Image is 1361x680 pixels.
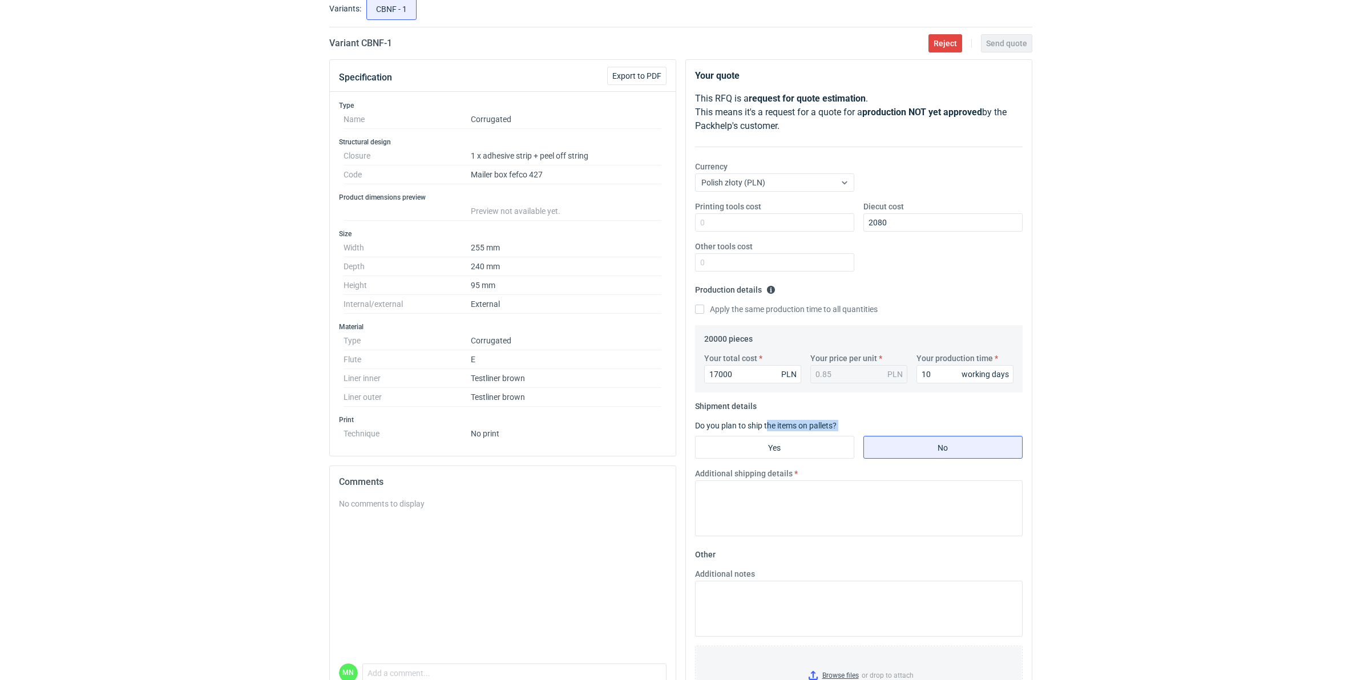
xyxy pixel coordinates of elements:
dt: Internal/external [344,295,471,314]
dt: Technique [344,424,471,438]
label: Printing tools cost [695,201,761,212]
dd: 1 x adhesive strip + peel off string [471,147,662,165]
h3: Product dimensions preview [339,193,667,202]
strong: Your quote [695,70,740,81]
strong: production NOT yet approved [862,107,982,118]
label: Yes [695,436,854,459]
dt: Width [344,238,471,257]
dd: 255 mm [471,238,662,257]
p: This RFQ is a . This means it's a request for a quote for a by the Packhelp's customer. [695,92,1023,133]
input: 0 [863,213,1023,232]
input: 0 [916,365,1013,383]
legend: Other [695,545,716,559]
label: Variants: [329,3,361,14]
label: Apply the same production time to all quantities [695,303,878,315]
dd: External [471,295,662,314]
h2: Variant CBNF - 1 [329,37,392,50]
dd: Corrugated [471,110,662,129]
label: Your total cost [704,353,757,364]
div: PLN [887,369,903,380]
label: Your price per unit [810,353,877,364]
input: 0 [695,213,854,232]
dd: 95 mm [471,276,662,295]
span: Send quote [986,39,1027,47]
label: No [863,436,1023,459]
h3: Structural design [339,137,667,147]
dt: Type [344,331,471,350]
input: 0 [704,365,801,383]
button: Export to PDF [607,67,667,85]
input: 0 [695,253,854,272]
label: Additional shipping details [695,468,793,479]
dd: No print [471,424,662,438]
dd: 240 mm [471,257,662,276]
button: Send quote [981,34,1032,52]
label: Diecut cost [863,201,904,212]
h2: Comments [339,475,667,489]
label: Currency [695,161,728,172]
h3: Print [339,415,667,424]
dt: Liner outer [344,388,471,407]
span: Reject [934,39,957,47]
legend: 20000 pieces [704,330,753,343]
span: Export to PDF [612,72,661,80]
strong: request for quote estimation [749,93,866,104]
legend: Production details [695,281,776,294]
dt: Name [344,110,471,129]
dt: Depth [344,257,471,276]
div: PLN [781,369,797,380]
h3: Type [339,101,667,110]
label: Other tools cost [695,241,753,252]
dd: Mailer box fefco 427 [471,165,662,184]
label: Do you plan to ship the items on pallets? [695,421,837,430]
h3: Material [339,322,667,331]
button: Reject [928,34,962,52]
span: Preview not available yet. [471,207,560,216]
div: No comments to display [339,498,667,509]
dt: Flute [344,350,471,369]
legend: Shipment details [695,397,757,411]
dt: Height [344,276,471,295]
dt: Liner inner [344,369,471,388]
dd: Testliner brown [471,369,662,388]
label: Your production time [916,353,993,364]
span: Polish złoty (PLN) [701,178,765,187]
dd: Testliner brown [471,388,662,407]
dt: Code [344,165,471,184]
h3: Size [339,229,667,238]
dd: E [471,350,662,369]
div: working days [962,369,1009,380]
label: Additional notes [695,568,755,580]
button: Specification [339,64,392,91]
dd: Corrugated [471,331,662,350]
dt: Closure [344,147,471,165]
